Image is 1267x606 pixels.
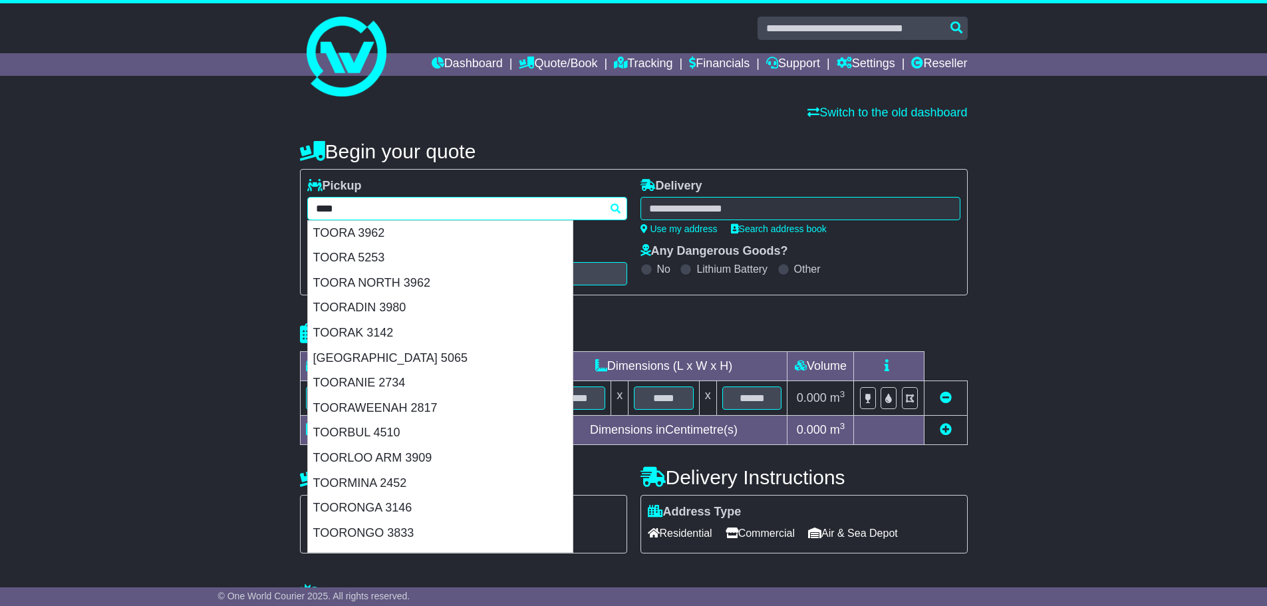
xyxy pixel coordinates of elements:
div: TOORAWEENAH 2817 [308,396,573,421]
td: x [699,381,716,416]
td: Type [300,352,411,381]
a: Search address book [731,224,827,234]
a: Dashboard [432,53,503,76]
td: x [611,381,629,416]
h4: Delivery Instructions [640,466,968,488]
div: TOOROOKA 2440 [308,545,573,571]
h4: Package details | [300,323,467,345]
td: Dimensions (L x W x H) [540,352,787,381]
a: Settings [837,53,895,76]
span: m [830,423,845,436]
a: Tracking [614,53,672,76]
span: © One World Courier 2025. All rights reserved. [218,591,410,601]
div: TOORADIN 3980 [308,295,573,321]
h4: Warranty & Insurance [300,583,968,605]
div: TOORAK 3142 [308,321,573,346]
td: Total [300,416,411,445]
div: TOORONGA 3146 [308,496,573,521]
div: TOORA 3962 [308,221,573,246]
a: Use my address [640,224,718,234]
div: TOORANIE 2734 [308,371,573,396]
div: TOORBUL 4510 [308,420,573,446]
div: TOORLOO ARM 3909 [308,446,573,471]
td: Dimensions in Centimetre(s) [540,416,787,445]
a: Support [766,53,820,76]
span: Commercial [726,523,795,543]
span: Residential [648,523,712,543]
div: [GEOGRAPHIC_DATA] 5065 [308,346,573,371]
sup: 3 [840,389,845,399]
label: No [657,263,670,275]
div: TOORONGO 3833 [308,521,573,546]
span: 0.000 [797,423,827,436]
a: Remove this item [940,391,952,404]
sup: 3 [840,421,845,431]
a: Quote/Book [519,53,597,76]
a: Switch to the old dashboard [807,106,967,119]
div: TOORA 5253 [308,245,573,271]
span: 0.000 [797,391,827,404]
label: Address Type [648,505,742,520]
span: Air & Sea Depot [808,523,898,543]
a: Add new item [940,423,952,436]
div: TOORA NORTH 3962 [308,271,573,296]
label: Delivery [640,179,702,194]
typeahead: Please provide city [307,197,627,220]
div: TOORMINA 2452 [308,471,573,496]
label: Pickup [307,179,362,194]
h4: Begin your quote [300,140,968,162]
span: m [830,391,845,404]
a: Reseller [911,53,967,76]
h4: Pickup Instructions [300,466,627,488]
a: Financials [689,53,750,76]
td: Volume [787,352,854,381]
label: Other [794,263,821,275]
label: Any Dangerous Goods? [640,244,788,259]
label: Lithium Battery [696,263,768,275]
